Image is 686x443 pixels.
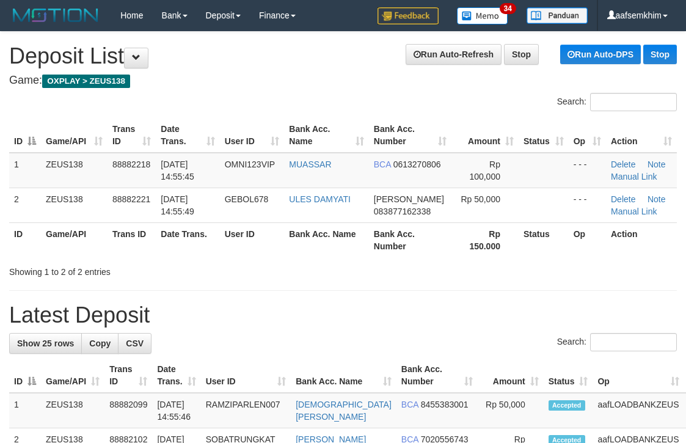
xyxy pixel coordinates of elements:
span: Rp 100,000 [469,159,500,181]
a: CSV [118,333,151,354]
th: Trans ID: activate to sort column ascending [104,358,152,393]
span: Rp 50,000 [461,194,500,204]
th: Game/API: activate to sort column ascending [41,358,104,393]
th: Date Trans.: activate to sort column ascending [152,358,200,393]
span: OMNI123VIP [225,159,275,169]
th: Trans ID [108,222,156,257]
span: Copy 083877162338 to clipboard [374,207,431,216]
span: BCA [401,400,418,409]
img: MOTION_logo.png [9,6,102,24]
span: Show 25 rows [17,339,74,348]
th: User ID [220,222,285,257]
td: Rp 50,000 [478,393,544,428]
th: Bank Acc. Name: activate to sort column ascending [291,358,396,393]
th: Date Trans.: activate to sort column ascending [156,118,219,153]
span: GEBOL678 [225,194,269,204]
span: Accepted [549,400,585,411]
th: ID [9,222,41,257]
img: panduan.png [527,7,588,24]
input: Search: [590,333,677,351]
span: 34 [500,3,516,14]
a: Stop [643,45,677,64]
td: [DATE] 14:55:46 [152,393,200,428]
th: Action [606,222,677,257]
th: Bank Acc. Name [284,222,368,257]
h1: Latest Deposit [9,303,677,328]
th: Status [519,222,569,257]
td: 88882099 [104,393,152,428]
a: Copy [81,333,119,354]
img: Button%20Memo.svg [457,7,508,24]
th: Status: activate to sort column ascending [519,118,569,153]
a: Delete [611,194,635,204]
a: [DEMOGRAPHIC_DATA][PERSON_NAME] [296,400,392,422]
a: Note [648,159,666,169]
th: Bank Acc. Number: activate to sort column ascending [396,358,478,393]
th: Bank Acc. Name: activate to sort column ascending [284,118,368,153]
th: Amount: activate to sort column ascending [451,118,519,153]
input: Search: [590,93,677,111]
a: Stop [504,44,539,65]
a: Run Auto-DPS [560,45,641,64]
td: 2 [9,188,41,222]
a: Manual Link [611,172,657,181]
th: User ID: activate to sort column ascending [201,358,291,393]
span: [DATE] 14:55:49 [161,194,194,216]
td: ZEUS138 [41,188,108,222]
span: [PERSON_NAME] [374,194,444,204]
div: Showing 1 to 2 of 2 entries [9,261,277,278]
span: [DATE] 14:55:45 [161,159,194,181]
span: Copy [89,339,111,348]
th: Action: activate to sort column ascending [606,118,677,153]
a: Delete [611,159,635,169]
label: Search: [557,333,677,351]
span: CSV [126,339,144,348]
th: Trans ID: activate to sort column ascending [108,118,156,153]
th: Game/API [41,222,108,257]
th: User ID: activate to sort column ascending [220,118,285,153]
span: Copy 8455383001 to clipboard [421,400,469,409]
td: 1 [9,153,41,188]
th: Rp 150.000 [451,222,519,257]
a: MUASSAR [289,159,331,169]
td: 1 [9,393,41,428]
th: ID: activate to sort column descending [9,118,41,153]
td: RAMZIPARLEN007 [201,393,291,428]
a: ULES DAMYATI [289,194,351,204]
a: Note [648,194,666,204]
a: Show 25 rows [9,333,82,354]
td: aafLOADBANKZEUS [593,393,684,428]
th: ID: activate to sort column descending [9,358,41,393]
th: Status: activate to sort column ascending [544,358,593,393]
a: Manual Link [611,207,657,216]
th: Op [569,222,606,257]
span: BCA [374,159,391,169]
span: 88882218 [112,159,150,169]
span: 88882221 [112,194,150,204]
th: Op: activate to sort column ascending [569,118,606,153]
label: Search: [557,93,677,111]
td: ZEUS138 [41,153,108,188]
td: - - - [569,153,606,188]
span: OXPLAY > ZEUS138 [42,75,130,88]
th: Game/API: activate to sort column ascending [41,118,108,153]
th: Op: activate to sort column ascending [593,358,684,393]
h1: Deposit List [9,44,677,68]
td: - - - [569,188,606,222]
img: Feedback.jpg [378,7,439,24]
a: Run Auto-Refresh [406,44,502,65]
th: Bank Acc. Number: activate to sort column ascending [369,118,451,153]
th: Amount: activate to sort column ascending [478,358,544,393]
th: Date Trans. [156,222,219,257]
td: ZEUS138 [41,393,104,428]
th: Bank Acc. Number [369,222,451,257]
h4: Game: [9,75,677,87]
span: Copy 0613270806 to clipboard [393,159,441,169]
